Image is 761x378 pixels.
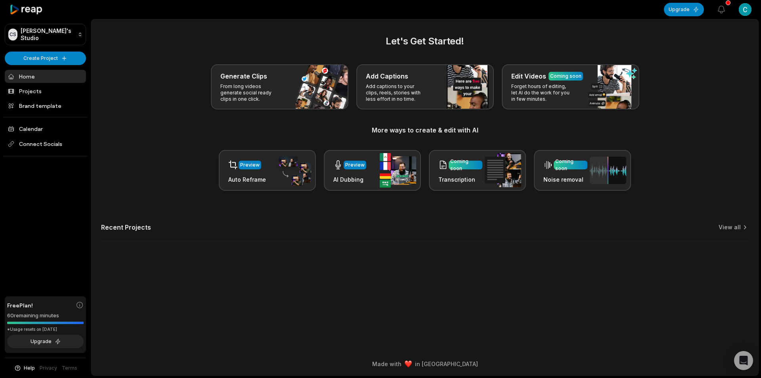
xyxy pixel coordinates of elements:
img: ai_dubbing.png [380,153,416,188]
p: [PERSON_NAME]'s Studio [21,27,75,42]
button: Help [14,365,35,372]
span: Free Plan! [7,301,33,309]
h3: Transcription [438,175,482,184]
a: Home [5,70,86,83]
div: Made with in [GEOGRAPHIC_DATA] [99,360,751,368]
div: Preview [345,161,365,169]
a: Projects [5,84,86,98]
span: Help [24,365,35,372]
a: Calendar [5,122,86,135]
h3: AI Dubbing [333,175,366,184]
h2: Recent Projects [101,223,151,231]
img: auto_reframe.png [275,155,311,186]
button: Upgrade [7,335,84,348]
h3: Generate Clips [220,71,267,81]
div: CS [8,29,17,40]
div: Coming soon [450,158,481,172]
a: Terms [62,365,77,372]
a: Privacy [40,365,57,372]
img: noise_removal.png [590,157,626,184]
div: Coming soon [550,73,581,80]
p: Forget hours of editing, let AI do the work for you in few minutes. [511,83,573,102]
button: Create Project [5,52,86,65]
h3: Add Captions [366,71,408,81]
div: 60 remaining minutes [7,312,84,320]
h3: Noise removal [543,175,587,184]
img: transcription.png [485,153,521,187]
div: Preview [240,161,260,169]
span: Connect Socials [5,137,86,151]
button: Upgrade [664,3,704,16]
div: *Usage resets on [DATE] [7,326,84,332]
h2: Let's Get Started! [101,34,749,48]
p: Add captions to your clips, reels, stories with less effort in no time. [366,83,427,102]
div: Open Intercom Messenger [734,351,753,370]
div: Coming soon [555,158,586,172]
img: heart emoji [405,361,412,368]
p: From long videos generate social ready clips in one click. [220,83,282,102]
h3: Auto Reframe [228,175,266,184]
h3: Edit Videos [511,71,546,81]
a: Brand template [5,99,86,112]
h3: More ways to create & edit with AI [101,125,749,135]
a: View all [719,223,741,231]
